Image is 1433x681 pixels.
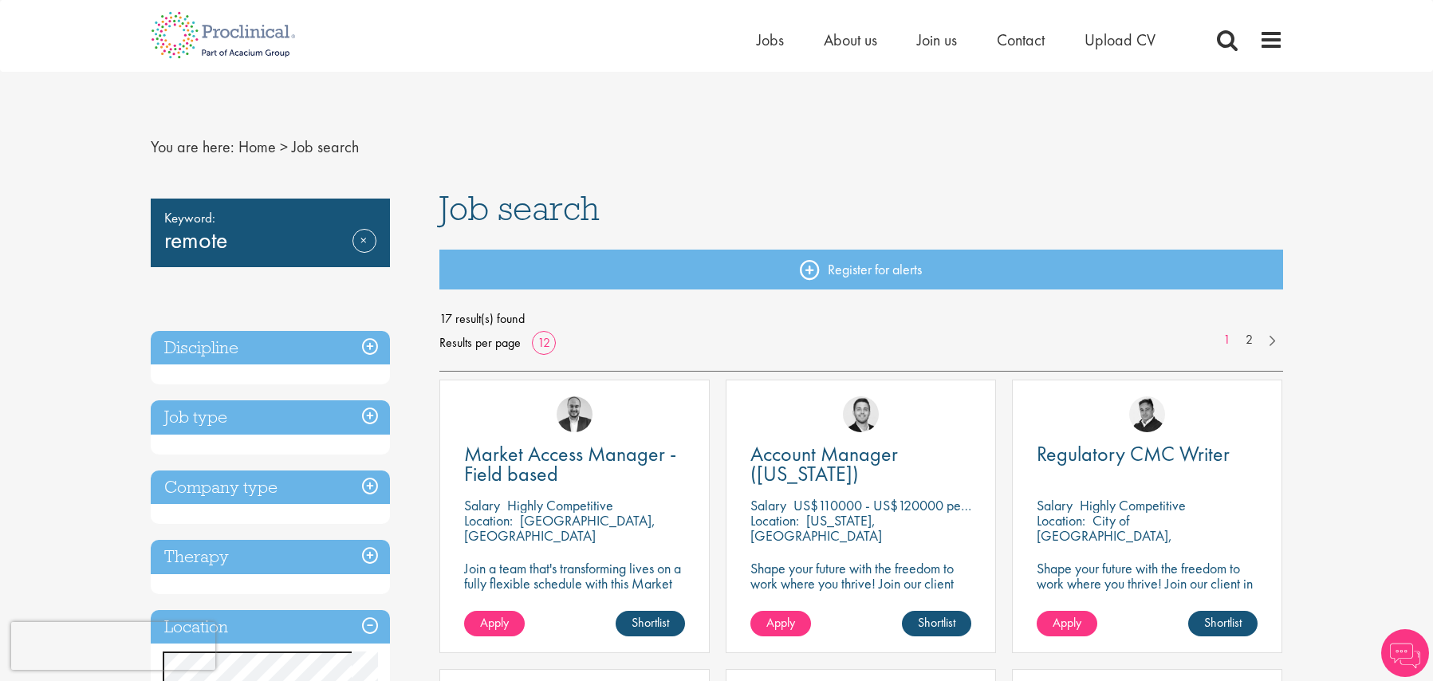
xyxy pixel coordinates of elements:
[1037,511,1172,560] p: City of [GEOGRAPHIC_DATA], [GEOGRAPHIC_DATA]
[1381,629,1429,677] img: Chatbot
[793,496,1004,514] p: US$110000 - US$120000 per annum
[766,614,795,631] span: Apply
[151,610,390,644] h3: Location
[480,614,509,631] span: Apply
[464,440,676,487] span: Market Access Manager - Field based
[843,396,879,432] img: Parker Jensen
[750,444,971,484] a: Account Manager ([US_STATE])
[1238,331,1261,349] a: 2
[750,611,811,636] a: Apply
[824,30,877,50] a: About us
[280,136,288,157] span: >
[1129,396,1165,432] img: Peter Duvall
[532,334,556,351] a: 12
[1037,440,1230,467] span: Regulatory CMC Writer
[1037,444,1258,464] a: Regulatory CMC Writer
[1037,496,1073,514] span: Salary
[238,136,276,157] a: breadcrumb link
[292,136,359,157] span: Job search
[352,229,376,275] a: Remove
[464,511,513,529] span: Location:
[464,496,500,514] span: Salary
[997,30,1045,50] a: Contact
[1037,561,1258,606] p: Shape your future with the freedom to work where you thrive! Join our client in this fully remote...
[151,136,234,157] span: You are here:
[750,496,786,514] span: Salary
[1188,611,1258,636] a: Shortlist
[750,440,898,487] span: Account Manager ([US_STATE])
[750,511,882,545] p: [US_STATE], [GEOGRAPHIC_DATA]
[464,611,525,636] a: Apply
[507,496,613,514] p: Highly Competitive
[1080,496,1186,514] p: Highly Competitive
[439,307,1283,331] span: 17 result(s) found
[11,622,215,670] iframe: reCAPTCHA
[439,250,1283,289] a: Register for alerts
[151,199,390,267] div: remote
[557,396,592,432] img: Aitor Melia
[1215,331,1238,349] a: 1
[616,611,685,636] a: Shortlist
[151,470,390,505] h3: Company type
[151,400,390,435] h3: Job type
[750,561,971,621] p: Shape your future with the freedom to work where you thrive! Join our client with this fully remo...
[464,511,655,545] p: [GEOGRAPHIC_DATA], [GEOGRAPHIC_DATA]
[464,444,685,484] a: Market Access Manager - Field based
[917,30,957,50] a: Join us
[439,187,600,230] span: Job search
[1037,611,1097,636] a: Apply
[439,331,521,355] span: Results per page
[902,611,971,636] a: Shortlist
[151,331,390,365] h3: Discipline
[1037,511,1085,529] span: Location:
[464,561,685,606] p: Join a team that's transforming lives on a fully flexible schedule with this Market Access Manage...
[164,207,376,229] span: Keyword:
[151,540,390,574] h3: Therapy
[1085,30,1155,50] a: Upload CV
[750,511,799,529] span: Location:
[1053,614,1081,631] span: Apply
[757,30,784,50] a: Jobs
